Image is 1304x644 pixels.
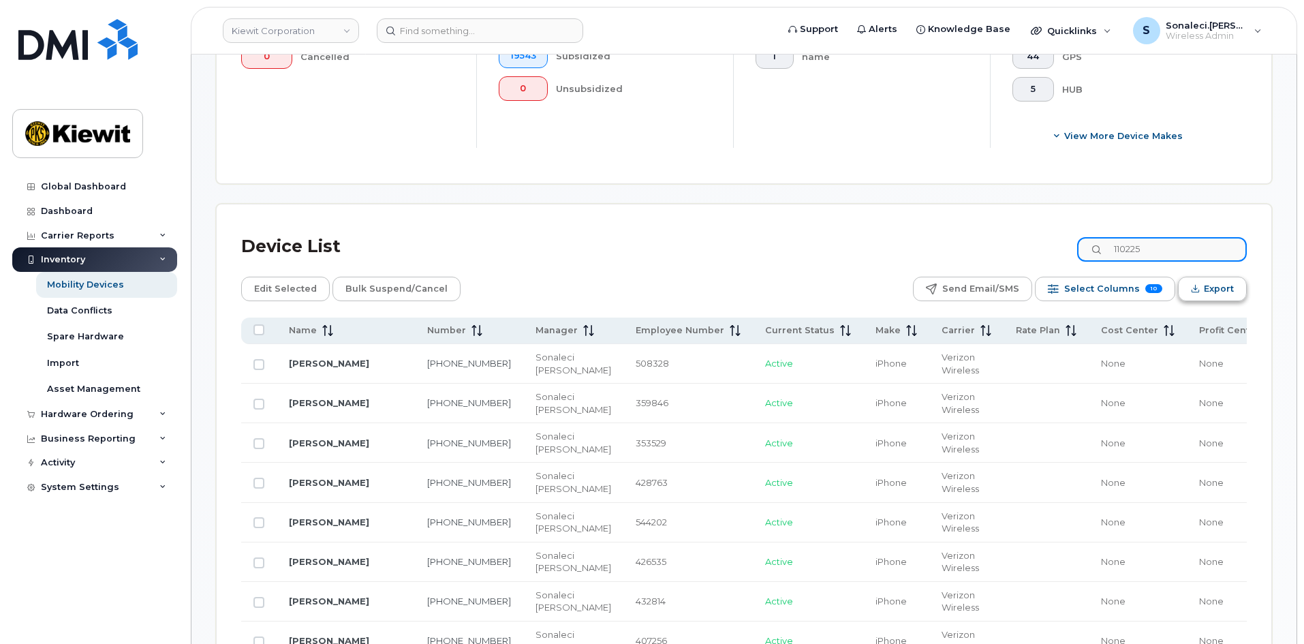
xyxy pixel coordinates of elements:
div: Sonaleci [PERSON_NAME] [535,549,611,574]
div: Subsidized [556,44,712,68]
button: 1 [756,44,794,69]
div: Sonaleci [PERSON_NAME] [535,510,611,535]
span: Active [765,397,793,408]
span: None [1101,556,1126,567]
span: None [1199,596,1224,607]
span: 1 [767,51,782,62]
div: Quicklinks [1021,17,1121,44]
button: 5 [1012,77,1054,102]
span: Employee Number [636,324,724,337]
span: None [1199,358,1224,369]
span: iPhone [875,397,907,408]
button: 44 [1012,44,1054,69]
a: [PHONE_NUMBER] [427,397,511,408]
button: View More Device Makes [1012,123,1225,148]
span: 544202 [636,517,667,527]
span: 0 [510,83,536,94]
input: Search Device List ... [1077,237,1247,262]
div: Cancelled [300,44,455,69]
span: Cost Center [1101,324,1158,337]
span: Verizon Wireless [942,589,979,613]
span: 508328 [636,358,669,369]
span: 44 [1024,51,1042,62]
span: iPhone [875,477,907,488]
span: iPhone [875,556,907,567]
div: Device List [241,229,341,264]
span: Verizon Wireless [942,470,979,494]
span: None [1199,438,1224,448]
span: iPhone [875,438,907,448]
div: Sonaleci.Lizarraga [1123,17,1271,44]
span: 353529 [636,438,666,448]
span: S [1143,22,1150,39]
span: 5 [1024,84,1042,95]
span: View More Device Makes [1064,129,1183,142]
span: Quicklinks [1047,25,1097,36]
span: None [1199,397,1224,408]
span: Active [765,556,793,567]
span: Knowledge Base [928,22,1010,36]
span: None [1101,517,1126,527]
a: [PHONE_NUMBER] [427,477,511,488]
span: Bulk Suspend/Cancel [345,279,448,299]
span: Verizon Wireless [942,431,979,455]
span: Active [765,517,793,527]
span: Sonaleci.[PERSON_NAME] [1166,20,1247,31]
button: Send Email/SMS [913,277,1032,301]
span: Verizon Wireless [942,391,979,415]
span: Wireless Admin [1166,31,1247,42]
span: iPhone [875,358,907,369]
a: Support [779,16,848,43]
span: None [1101,438,1126,448]
a: [PERSON_NAME] [289,358,369,369]
button: Select Columns 10 [1035,277,1175,301]
button: Export [1178,277,1247,301]
span: Rate Plan [1016,324,1060,337]
div: GPS [1062,44,1226,69]
span: iPhone [875,517,907,527]
a: [PHONE_NUMBER] [427,517,511,527]
span: 19543 [510,50,536,61]
span: 426535 [636,556,666,567]
span: None [1101,477,1126,488]
div: Sonaleci [PERSON_NAME] [535,390,611,416]
span: Export [1204,279,1234,299]
span: Manager [535,324,578,337]
span: 359846 [636,397,668,408]
span: None [1101,596,1126,607]
a: Alerts [848,16,907,43]
a: [PERSON_NAME] [289,438,369,448]
button: 0 [241,44,292,69]
div: Sonaleci [PERSON_NAME] [535,430,611,455]
button: Bulk Suspend/Cancel [332,277,461,301]
span: Verizon Wireless [942,510,979,534]
div: Sonaleci [PERSON_NAME] [535,351,611,376]
span: Active [765,596,793,607]
span: iPhone [875,596,907,607]
a: [PHONE_NUMBER] [427,438,511,448]
span: Profit Center [1199,324,1260,337]
span: 10 [1145,284,1162,293]
span: Name [289,324,317,337]
span: Number [427,324,466,337]
a: [PERSON_NAME] [289,477,369,488]
span: Active [765,438,793,448]
span: None [1199,556,1224,567]
iframe: Messenger Launcher [1245,585,1294,634]
span: Select Columns [1064,279,1140,299]
span: 432814 [636,596,666,607]
a: [PERSON_NAME] [289,596,369,607]
div: Unsubsidized [556,76,712,101]
a: [PHONE_NUMBER] [427,556,511,567]
span: None [1101,358,1126,369]
span: Make [875,324,901,337]
span: 428763 [636,477,668,488]
a: [PERSON_NAME] [289,517,369,527]
span: Active [765,477,793,488]
span: Alerts [869,22,897,36]
span: Edit Selected [254,279,317,299]
a: [PERSON_NAME] [289,397,369,408]
a: Kiewit Corporation [223,18,359,43]
button: 0 [499,76,548,101]
span: None [1199,517,1224,527]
